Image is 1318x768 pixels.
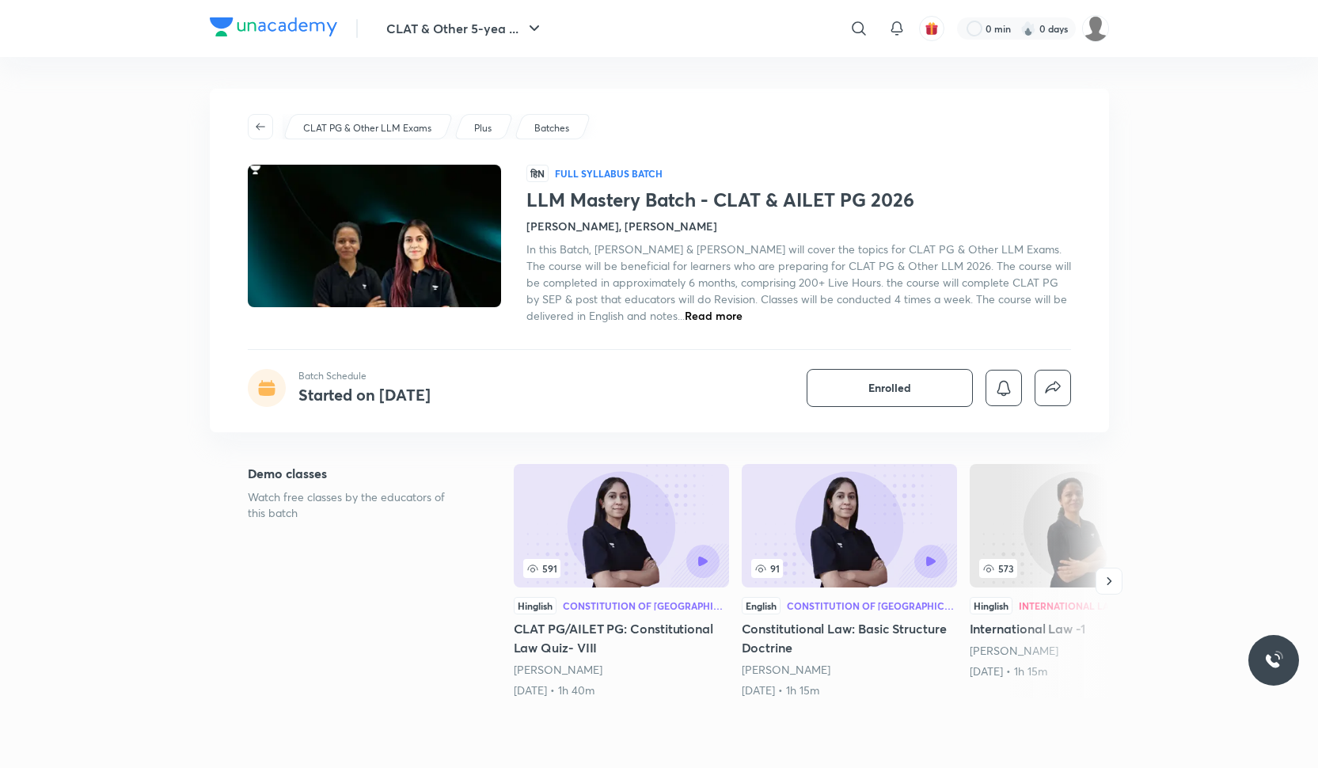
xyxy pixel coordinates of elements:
a: Company Logo [210,17,337,40]
a: Constitutional Law: Basic Structure Doctrine [742,464,957,698]
p: Batches [534,121,569,135]
span: Read more [685,308,743,323]
a: 573HinglishInternational LawInternational Law -1[PERSON_NAME][DATE] • 1h 15m [970,464,1185,679]
h4: [PERSON_NAME], [PERSON_NAME] [526,218,717,234]
div: Hinglish [970,597,1012,614]
h5: CLAT PG/AILET PG: Constitutional Law Quiz- VIII [514,619,729,657]
p: CLAT PG & Other LLM Exams [303,121,431,135]
img: streak [1020,21,1036,36]
div: English [742,597,781,614]
div: Manjari Singh [742,662,957,678]
a: [PERSON_NAME] [970,643,1058,658]
span: In this Batch, [PERSON_NAME] & [PERSON_NAME] will cover the topics for CLAT PG & Other LLM Exams.... [526,241,1071,323]
a: [PERSON_NAME] [514,662,602,677]
img: ttu [1264,651,1283,670]
a: 591HinglishConstitution of [GEOGRAPHIC_DATA]CLAT PG/AILET PG: Constitutional Law Quiz- VIII[PERSO... [514,464,729,698]
div: 8th Jul • 1h 15m [970,663,1185,679]
p: Plus [474,121,492,135]
button: avatar [919,16,944,41]
p: Batch Schedule [298,369,431,383]
a: International Law -1 [970,464,1185,679]
a: 91EnglishConstitution of [GEOGRAPHIC_DATA]Constitutional Law: Basic Structure Doctrine[PERSON_NAM... [742,464,957,698]
span: 91 [751,559,783,578]
p: Full Syllabus Batch [555,167,663,180]
img: Thumbnail [245,163,503,309]
div: Manjari Singh [514,662,729,678]
div: Constitution of [GEOGRAPHIC_DATA] [787,601,957,610]
h5: International Law -1 [970,619,1185,638]
h5: Demo classes [248,464,463,483]
h5: Constitutional Law: Basic Structure Doctrine [742,619,957,657]
img: Samridhya Pal [1082,15,1109,42]
a: Plus [471,121,494,135]
button: Enrolled [807,369,973,407]
div: 11th Aug • 1h 15m [742,682,957,698]
span: 573 [979,559,1017,578]
img: avatar [925,21,939,36]
button: CLAT & Other 5-yea ... [377,13,553,44]
p: Watch free classes by the educators of this batch [248,489,463,521]
a: CLAT PG/AILET PG: Constitutional Law Quiz- VIII [514,464,729,698]
h4: Started on [DATE] [298,384,431,405]
span: हिN [526,165,549,182]
h1: LLM Mastery Batch - CLAT & AILET PG 2026 [526,188,1071,211]
span: 591 [523,559,560,578]
img: Company Logo [210,17,337,36]
a: CLAT PG & Other LLM Exams [300,121,434,135]
div: Anuja Chaturvedi [970,643,1185,659]
a: Batches [531,121,572,135]
span: Enrolled [868,380,911,396]
a: [PERSON_NAME] [742,662,830,677]
div: Constitution of [GEOGRAPHIC_DATA] [563,601,729,610]
div: 29th May • 1h 40m [514,682,729,698]
div: Hinglish [514,597,556,614]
